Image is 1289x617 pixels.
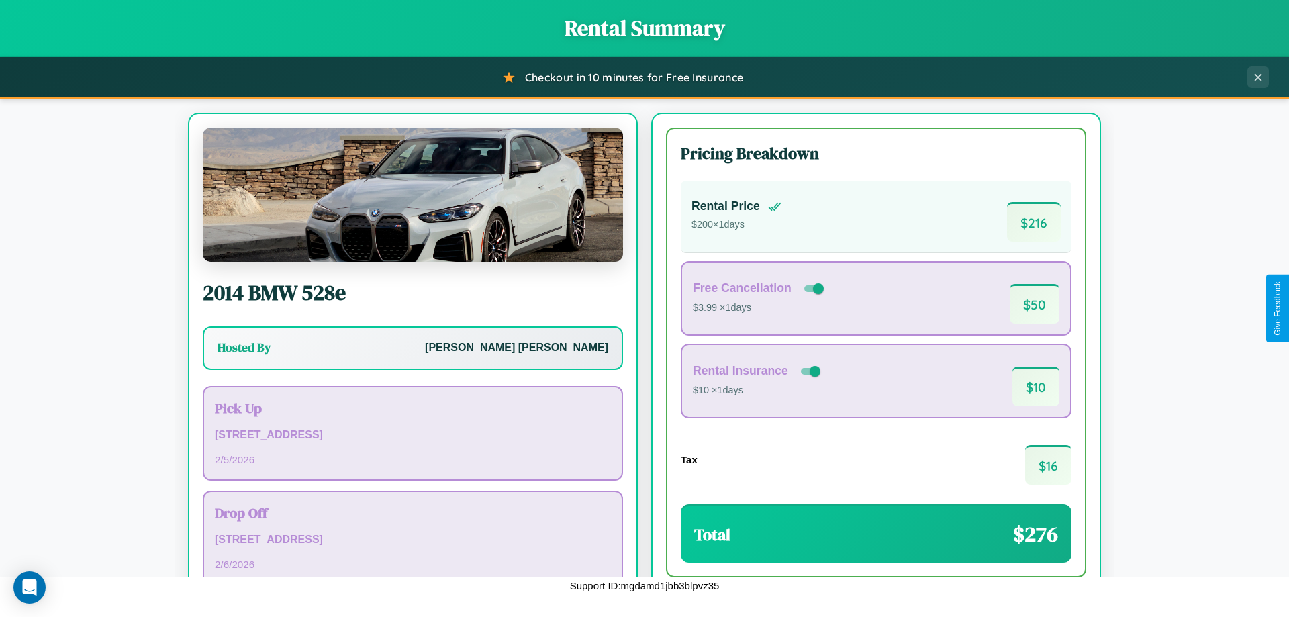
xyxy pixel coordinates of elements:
p: $3.99 × 1 days [693,299,826,317]
img: BMW 528e [203,128,623,262]
h4: Tax [681,454,698,465]
span: $ 276 [1013,520,1058,549]
div: Give Feedback [1273,281,1282,336]
p: [STREET_ADDRESS] [215,530,611,550]
h3: Total [694,524,730,546]
span: $ 216 [1007,202,1061,242]
p: [PERSON_NAME] [PERSON_NAME] [425,338,608,358]
h3: Hosted By [218,340,271,356]
span: $ 50 [1010,284,1059,324]
p: Support ID: mgdamd1jbb3blpvz35 [570,577,720,595]
p: [STREET_ADDRESS] [215,426,611,445]
p: 2 / 6 / 2026 [215,555,611,573]
h4: Rental Price [691,199,760,213]
span: $ 16 [1025,445,1071,485]
div: Open Intercom Messenger [13,571,46,604]
span: $ 10 [1012,367,1059,406]
span: Checkout in 10 minutes for Free Insurance [525,70,743,84]
h1: Rental Summary [13,13,1276,43]
p: 2 / 5 / 2026 [215,450,611,469]
p: $10 × 1 days [693,382,823,399]
h3: Pick Up [215,398,611,418]
h2: 2014 BMW 528e [203,278,623,307]
p: $ 200 × 1 days [691,216,781,234]
h4: Rental Insurance [693,364,788,378]
h3: Pricing Breakdown [681,142,1071,164]
h4: Free Cancellation [693,281,792,295]
h3: Drop Off [215,503,611,522]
